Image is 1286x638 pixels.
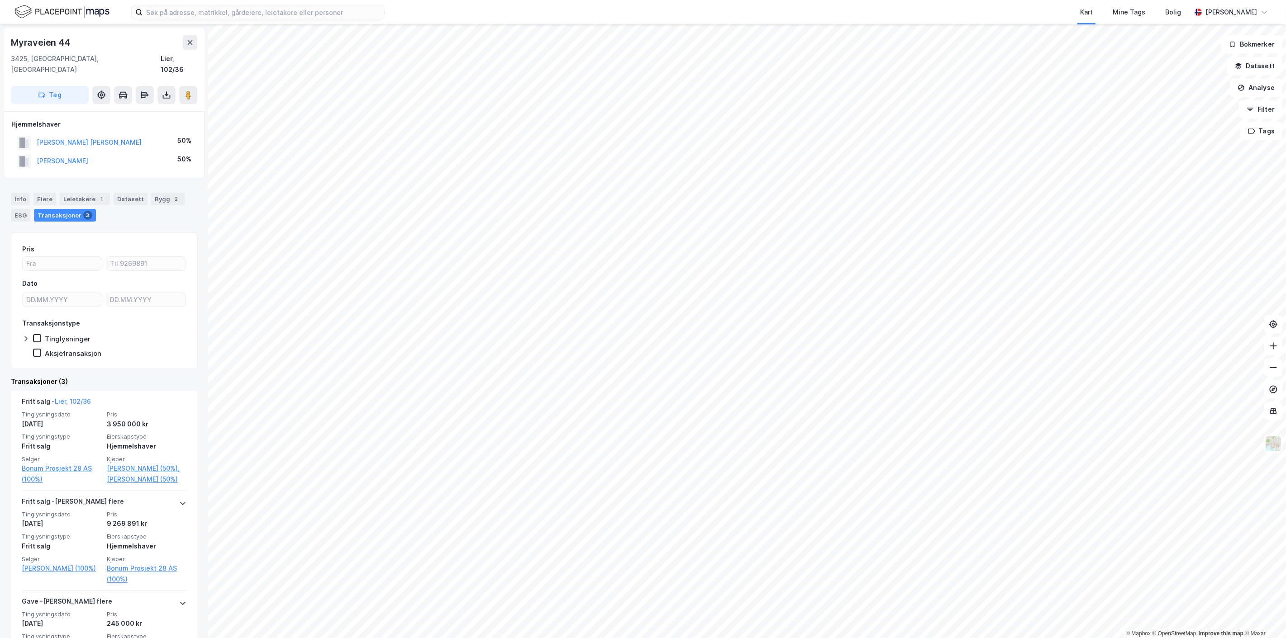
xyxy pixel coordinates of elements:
div: 9 269 891 kr [107,518,186,529]
div: Hjemmelshaver [107,541,186,552]
a: [PERSON_NAME] (50%) [107,474,186,485]
div: Dato [22,278,38,289]
div: 3 950 000 kr [107,419,186,430]
div: Aksjetransaksjon [45,349,101,358]
div: [PERSON_NAME] [1205,7,1257,18]
div: Fritt salg - [PERSON_NAME] flere [22,496,124,510]
span: Tinglysningsdato [22,610,101,618]
button: Bokmerker [1221,35,1282,53]
div: Mine Tags [1113,7,1145,18]
div: Transaksjoner (3) [11,376,197,387]
span: Pris [107,411,186,418]
button: Tag [11,86,89,104]
div: Hjemmelshaver [107,441,186,452]
a: Improve this map [1199,630,1243,637]
div: 1 [97,194,106,203]
div: 245 000 kr [107,618,186,629]
span: Tinglysningsdato [22,510,101,518]
span: Selger [22,555,101,563]
div: Transaksjonstype [22,318,80,329]
span: Eierskapstype [107,433,186,440]
a: [PERSON_NAME] (100%) [22,563,101,574]
span: Kjøper [107,455,186,463]
a: Lier, 102/36 [55,397,91,405]
a: OpenStreetMap [1153,630,1196,637]
div: Pris [22,244,34,255]
a: Mapbox [1126,630,1151,637]
div: Bolig [1165,7,1181,18]
input: Fra [23,257,102,270]
div: Bygg [151,193,185,205]
div: Tinglysninger [45,335,90,343]
div: [DATE] [22,618,101,629]
span: Selger [22,455,101,463]
img: logo.f888ab2527a4732fd821a326f86c7f29.svg [14,4,110,20]
div: 2 [172,194,181,203]
button: Filter [1239,100,1282,118]
button: Datasett [1227,57,1282,75]
div: Gave - [PERSON_NAME] flere [22,596,112,610]
div: ESG [11,209,30,222]
input: DD.MM.YYYY [23,293,102,307]
div: 3425, [GEOGRAPHIC_DATA], [GEOGRAPHIC_DATA] [11,53,161,75]
button: Tags [1240,122,1282,140]
input: Til 9269891 [106,257,186,270]
span: Pris [107,510,186,518]
div: Leietakere [60,193,110,205]
a: Bonum Prosjekt 28 AS (100%) [107,563,186,585]
span: Tinglysningstype [22,533,101,540]
input: Søk på adresse, matrikkel, gårdeiere, leietakere eller personer [143,5,384,19]
span: Kjøper [107,555,186,563]
div: Lier, 102/36 [161,53,197,75]
div: Info [11,193,30,205]
a: [PERSON_NAME] (50%), [107,463,186,474]
div: Transaksjoner [34,209,96,222]
div: Hjemmelshaver [11,119,197,130]
img: Z [1265,435,1282,452]
span: Pris [107,610,186,618]
div: Kart [1080,7,1093,18]
span: Tinglysningsdato [22,411,101,418]
div: 50% [177,135,191,146]
span: Eierskapstype [107,533,186,540]
div: [DATE] [22,518,101,529]
div: Fritt salg [22,441,101,452]
div: 50% [177,154,191,165]
div: Datasett [114,193,148,205]
div: 3 [83,211,92,220]
div: [DATE] [22,419,101,430]
a: Bonum Prosjekt 28 AS (100%) [22,463,101,485]
input: DD.MM.YYYY [106,293,186,307]
div: Kontrollprogram for chat [1241,595,1286,638]
div: Myraveien 44 [11,35,72,50]
span: Tinglysningstype [22,433,101,440]
button: Analyse [1230,79,1282,97]
iframe: Chat Widget [1241,595,1286,638]
div: Eiere [33,193,56,205]
div: Fritt salg [22,541,101,552]
div: Fritt salg - [22,396,91,411]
